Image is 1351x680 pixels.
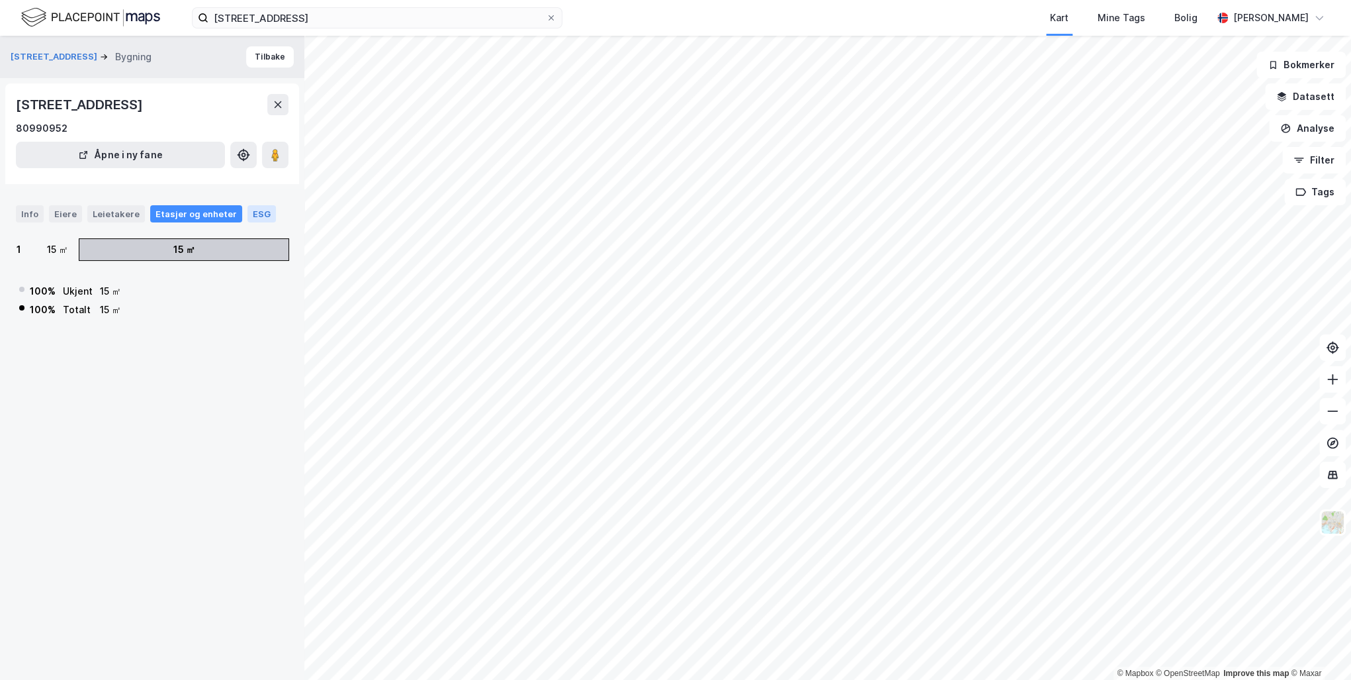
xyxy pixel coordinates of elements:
iframe: Chat Widget [1285,616,1351,680]
a: Mapbox [1117,669,1153,678]
div: Kart [1050,10,1068,26]
input: Søk på adresse, matrikkel, gårdeiere, leietakere eller personer [208,8,546,28]
img: Z [1320,510,1345,535]
button: Tilbake [246,46,294,68]
button: Analyse [1269,115,1346,142]
div: Etasjer og enheter [155,208,237,220]
div: Totalt [63,302,93,318]
div: Bolig [1174,10,1198,26]
a: OpenStreetMap [1156,669,1220,678]
div: 1 [17,242,21,258]
div: Leietakere [87,205,145,222]
button: Åpne i ny fane [16,142,225,168]
div: [PERSON_NAME] [1233,10,1309,26]
div: ESG [247,205,276,222]
div: 15 ㎡ [47,242,68,258]
div: 100 % [30,302,56,318]
button: Bokmerker [1256,52,1346,78]
div: Kontrollprogram for chat [1285,616,1351,680]
button: [STREET_ADDRESS] [11,50,100,64]
div: 100 % [30,283,56,299]
div: 15 ㎡ [173,242,195,258]
button: Filter [1282,147,1346,173]
a: Improve this map [1223,669,1289,678]
div: Bygning [115,49,152,65]
div: Ukjent [63,283,93,299]
div: 15 ㎡ [100,283,121,299]
img: logo.f888ab2527a4732fd821a326f86c7f29.svg [21,6,160,29]
div: [STREET_ADDRESS] [16,94,146,115]
button: Datasett [1265,83,1346,110]
div: Info [16,205,44,222]
div: 80990952 [16,121,67,136]
div: Mine Tags [1098,10,1145,26]
div: Eiere [49,205,82,222]
div: 15 ㎡ [100,302,121,318]
button: Tags [1284,179,1346,205]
